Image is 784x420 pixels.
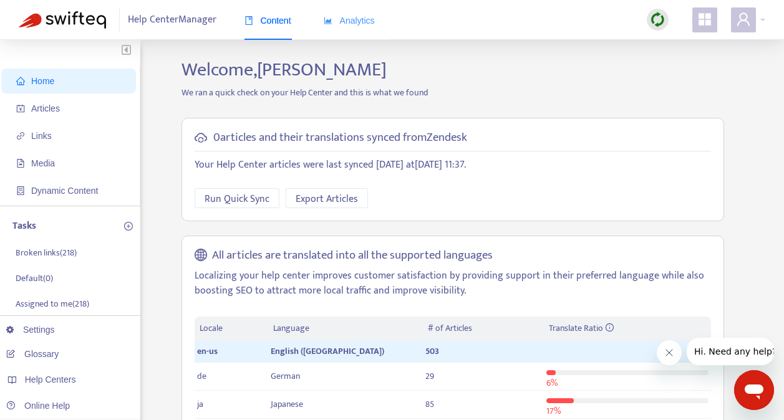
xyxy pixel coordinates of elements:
[197,369,206,383] span: de
[205,191,269,207] span: Run Quick Sync
[31,76,54,86] span: Home
[124,222,133,231] span: plus-circle
[425,369,434,383] span: 29
[6,401,70,411] a: Online Help
[16,159,25,168] span: file-image
[324,16,375,26] span: Analytics
[213,131,467,145] h5: 0 articles and their translations synced from Zendesk
[19,11,106,29] img: Swifteq
[197,344,218,358] span: en-us
[425,397,434,411] span: 85
[16,104,25,113] span: account-book
[31,103,60,113] span: Articles
[197,397,203,411] span: ja
[697,12,712,27] span: appstore
[244,16,253,25] span: book
[16,77,25,85] span: home
[244,16,291,26] span: Content
[16,131,25,140] span: link
[16,297,89,310] p: Assigned to me ( 218 )
[31,158,55,168] span: Media
[16,272,53,285] p: Default ( 0 )
[7,9,90,19] span: Hi. Need any help?
[181,54,387,85] span: Welcome, [PERSON_NAME]
[324,16,332,25] span: area-chart
[734,370,774,410] iframe: Button to launch messaging window
[128,8,216,32] span: Help Center Manager
[16,186,25,195] span: container
[195,249,207,263] span: global
[657,340,682,365] iframe: Close message
[687,338,774,365] iframe: Message from company
[549,322,706,335] div: Translate Ratio
[546,404,561,418] span: 17 %
[423,317,543,341] th: # of Articles
[268,317,423,341] th: Language
[6,325,55,335] a: Settings
[195,188,279,208] button: Run Quick Sync
[271,397,303,411] span: Japanese
[31,131,52,141] span: Links
[271,369,300,383] span: German
[12,219,36,234] p: Tasks
[195,317,268,341] th: Locale
[212,249,493,263] h5: All articles are translated into all the supported languages
[286,188,368,208] button: Export Articles
[736,12,751,27] span: user
[25,375,76,384] span: Help Centers
[425,344,439,358] span: 503
[172,86,733,99] p: We ran a quick check on your Help Center and this is what we found
[296,191,358,207] span: Export Articles
[16,246,77,259] p: Broken links ( 218 )
[650,12,665,27] img: sync.dc5367851b00ba804db3.png
[195,131,207,144] span: cloud-sync
[31,186,98,196] span: Dynamic Content
[271,344,384,358] span: English ([GEOGRAPHIC_DATA])
[195,158,711,173] p: Your Help Center articles were last synced [DATE] at [DATE] 11:37 .
[195,269,711,298] p: Localizing your help center improves customer satisfaction by providing support in their preferre...
[546,376,558,390] span: 6 %
[6,349,59,359] a: Glossary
